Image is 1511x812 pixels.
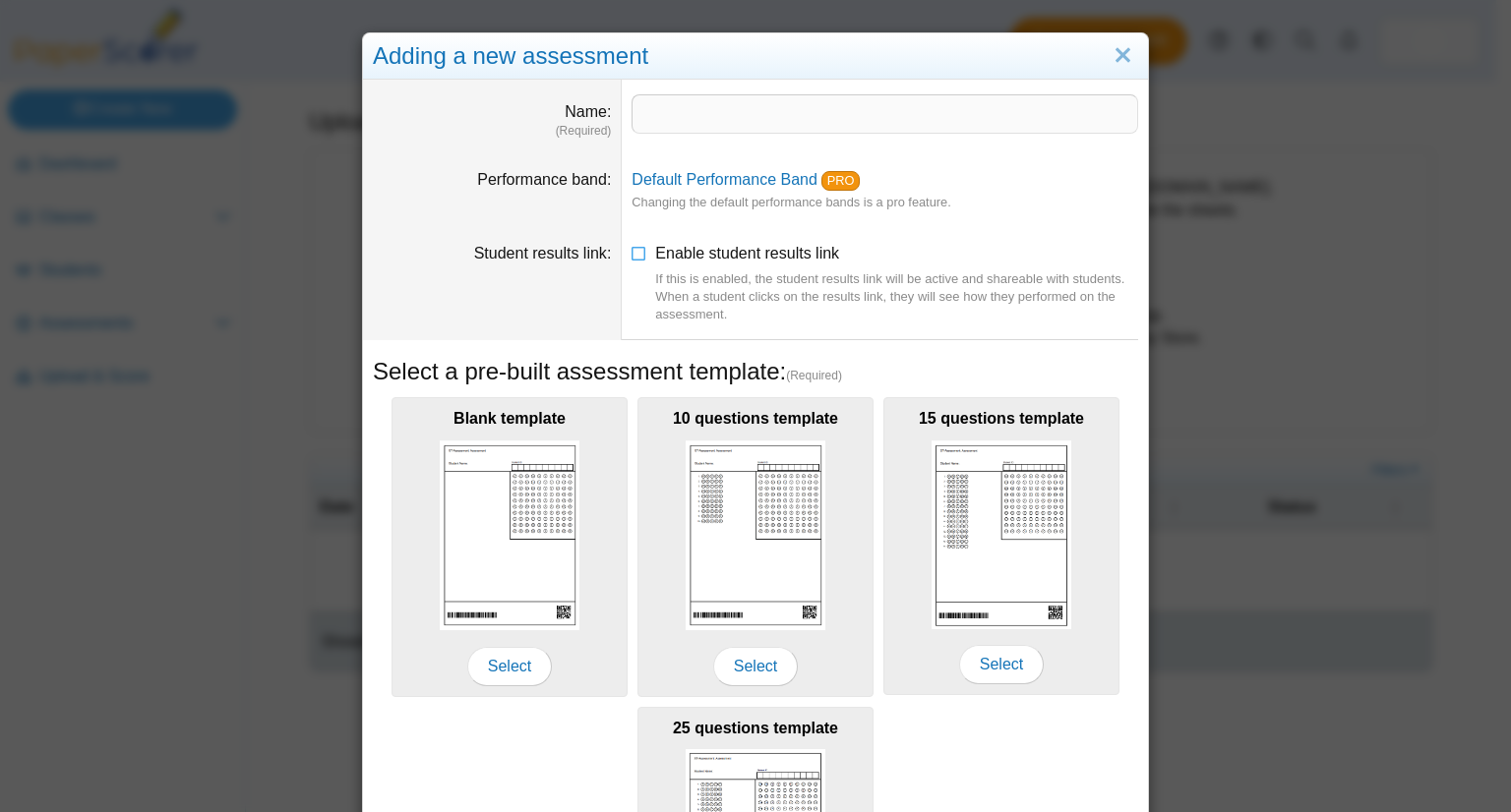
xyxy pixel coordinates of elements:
div: Adding a new assessment [363,33,1148,80]
a: Default Performance Band [632,171,817,188]
b: 25 questions template [673,720,838,736]
label: Name [565,103,611,120]
a: Close [1108,39,1138,73]
h5: Select a pre-built assessment template: [373,355,1138,388]
dfn: (Required) [373,123,611,140]
img: scan_sheet_blank.png [440,440,579,630]
b: 10 questions template [673,410,838,427]
b: 15 questions template [919,410,1084,427]
b: Blank template [453,410,566,427]
small: Changing the default performance bands is a pro feature. [632,195,950,209]
label: Student results link [474,245,612,261]
img: scan_sheet_15_questions.png [932,440,1071,629]
span: Select [467,647,552,686]
img: scan_sheet_10_questions.png [686,440,825,630]
div: If this is enabled, the student results link will be active and shareable with students. When a s... [655,270,1138,324]
span: (Required) [786,368,842,384]
span: Select [959,645,1044,684]
span: Select [713,647,798,686]
span: Enable student results link [655,245,1138,324]
label: Performance band [477,171,611,188]
a: PRO [821,171,860,191]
